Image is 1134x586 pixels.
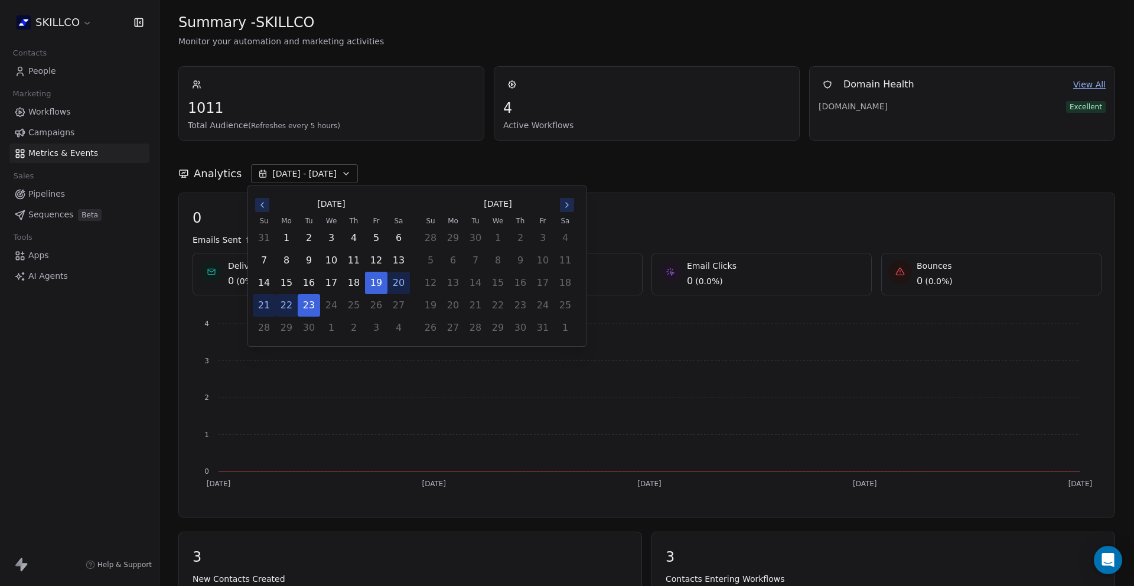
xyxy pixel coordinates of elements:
[442,250,464,271] button: Monday, October 6th, 2025
[9,123,149,142] a: Campaigns
[28,270,68,282] span: AI Agents
[465,317,486,338] button: Tuesday, October 28th, 2025
[1066,101,1106,113] span: Excellent
[465,227,486,249] button: Tuesday, September 30th, 2025
[28,209,73,221] span: Sequences
[276,272,297,294] button: Monday, September 15th, 2025
[8,167,39,185] span: Sales
[228,260,268,272] span: Delivered
[9,266,149,286] a: AI Agents
[193,573,628,585] span: New Contacts Created
[253,272,275,294] button: Sunday, September 14th, 2025
[532,250,553,271] button: Friday, October 10th, 2025
[917,274,923,288] span: 0
[272,168,337,180] span: [DATE] - [DATE]
[366,227,387,249] button: Friday, September 5th, 2025
[666,573,1101,585] span: Contacts Entering Workflows
[298,227,320,249] button: Tuesday, September 2nd, 2025
[853,480,877,488] tspan: [DATE]
[343,317,364,338] button: Thursday, October 2nd, 2025
[819,100,901,112] span: [DOMAIN_NAME]
[9,144,149,163] a: Metrics & Events
[8,85,56,103] span: Marketing
[388,227,409,249] button: Saturday, September 6th, 2025
[510,272,531,294] button: Thursday, October 16th, 2025
[276,295,297,316] button: Monday, September 22nd, 2025, selected
[503,119,790,131] span: Active Workflows
[554,215,576,227] th: Saturday
[253,215,410,339] table: September 2025
[321,227,342,249] button: Wednesday, September 3rd, 2025
[251,164,358,183] button: [DATE] - [DATE]
[487,295,509,316] button: Wednesday, October 22nd, 2025
[207,480,231,488] tspan: [DATE]
[420,250,441,271] button: Sunday, October 5th, 2025
[487,227,509,249] button: Wednesday, October 1st, 2025
[420,295,441,316] button: Sunday, October 19th, 2025
[509,215,532,227] th: Thursday
[510,295,531,316] button: Thursday, October 23rd, 2025
[204,320,209,328] tspan: 4
[78,209,102,221] span: Beta
[343,295,364,316] button: Thursday, September 25th, 2025
[9,246,149,265] a: Apps
[276,227,297,249] button: Monday, September 1st, 2025
[97,560,152,569] span: Help & Support
[28,188,65,200] span: Pipelines
[510,250,531,271] button: Thursday, October 9th, 2025
[248,122,340,130] span: (Refreshes every 5 hours)
[193,234,241,246] span: Emails Sent
[532,295,553,316] button: Friday, October 24th, 2025
[465,295,486,316] button: Tuesday, October 21st, 2025
[532,215,554,227] th: Friday
[487,215,509,227] th: Wednesday
[253,215,275,227] th: Sunday
[343,215,365,227] th: Thursday
[388,317,409,338] button: Saturday, October 4th, 2025
[532,227,553,249] button: Friday, October 3rd, 2025
[419,215,576,339] table: October 2025
[442,272,464,294] button: Monday, October 13th, 2025
[503,99,790,117] span: 4
[366,272,387,294] button: Friday, September 19th, 2025, selected
[298,295,320,316] button: Today, Tuesday, September 23rd, 2025, selected
[253,250,275,271] button: Sunday, September 7th, 2025
[276,317,297,338] button: Monday, September 29th, 2025
[253,295,275,316] button: Sunday, September 21st, 2025, selected
[321,295,342,316] button: Wednesday, September 24th, 2025
[843,77,914,92] span: Domain Health
[442,227,464,249] button: Monday, September 29th, 2025
[28,106,71,118] span: Workflows
[555,295,576,316] button: Saturday, October 25th, 2025
[388,250,409,271] button: Saturday, September 13th, 2025
[343,250,364,271] button: Thursday, September 11th, 2025
[666,548,1101,566] span: 3
[28,65,56,77] span: People
[343,272,364,294] button: Thursday, September 18th, 2025
[1073,79,1106,91] a: View All
[28,126,74,139] span: Campaigns
[366,295,387,316] button: Friday, September 26th, 2025
[321,250,342,271] button: Wednesday, September 10th, 2025
[1094,546,1122,574] div: Open Intercom Messenger
[236,275,256,287] span: ( 0% )
[8,44,52,62] span: Contacts
[17,15,31,30] img: Skillco%20logo%20icon%20(2).png
[9,184,149,204] a: Pipelines
[637,480,661,488] tspan: [DATE]
[321,272,342,294] button: Wednesday, September 17th, 2025
[275,215,298,227] th: Monday
[510,227,531,249] button: Thursday, October 2nd, 2025
[253,317,275,338] button: Sunday, September 28th, 2025
[28,147,98,159] span: Metrics & Events
[555,227,576,249] button: Saturday, October 4th, 2025
[365,215,387,227] th: Friday
[317,198,345,210] span: [DATE]
[555,317,576,338] button: Saturday, November 1st, 2025
[420,227,441,249] button: Sunday, September 28th, 2025
[420,272,441,294] button: Sunday, October 12th, 2025
[484,198,511,210] span: [DATE]
[204,357,209,365] tspan: 3
[188,119,475,131] span: Total Audience
[555,272,576,294] button: Saturday, October 18th, 2025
